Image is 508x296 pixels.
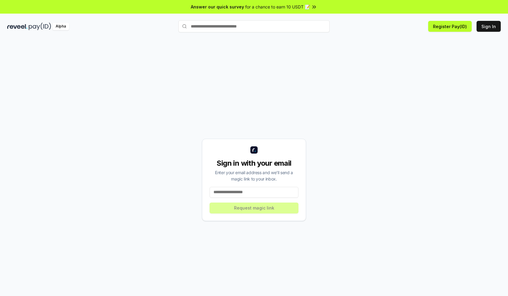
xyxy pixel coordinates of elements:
button: Register Pay(ID) [428,21,472,32]
img: pay_id [29,23,51,30]
span: for a chance to earn 10 USDT 📝 [245,4,310,10]
button: Sign In [477,21,501,32]
div: Sign in with your email [210,158,298,168]
img: reveel_dark [7,23,28,30]
span: Answer our quick survey [191,4,244,10]
div: Alpha [52,23,69,30]
img: logo_small [250,146,258,154]
div: Enter your email address and we’ll send a magic link to your inbox. [210,169,298,182]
